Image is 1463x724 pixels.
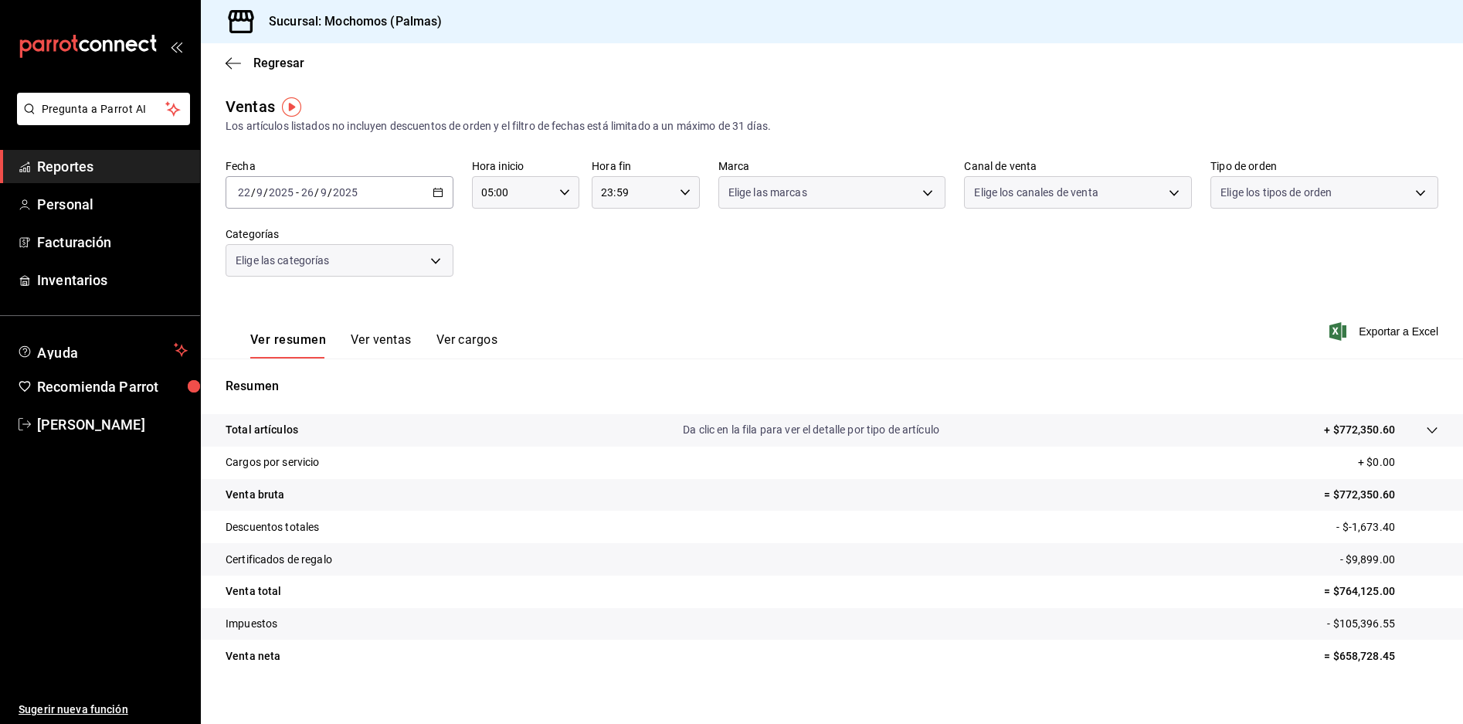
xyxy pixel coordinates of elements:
div: navigation tabs [250,332,497,359]
input: -- [300,186,314,199]
p: Venta total [226,583,281,600]
button: Regresar [226,56,304,70]
p: Resumen [226,377,1438,396]
h3: Sucursal: Mochomos (Palmas) [256,12,443,31]
p: = $658,728.45 [1324,648,1438,665]
span: Pregunta a Parrot AI [42,101,166,117]
p: - $-1,673.40 [1336,519,1438,535]
button: Ver resumen [250,332,326,359]
label: Hora fin [592,161,699,172]
p: - $105,396.55 [1327,616,1438,632]
span: - [296,186,299,199]
button: open_drawer_menu [170,40,182,53]
span: Ayuda [37,341,168,359]
span: / [263,186,268,199]
p: + $0.00 [1358,454,1438,471]
button: Pregunta a Parrot AI [17,93,190,125]
input: ---- [332,186,358,199]
span: Reportes [37,156,188,177]
input: ---- [268,186,294,199]
label: Canal de venta [964,161,1192,172]
button: Exportar a Excel [1332,322,1438,341]
span: Elige las categorías [236,253,330,268]
span: / [251,186,256,199]
p: Venta bruta [226,487,284,503]
label: Hora inicio [472,161,579,172]
a: Pregunta a Parrot AI [11,112,190,128]
span: Recomienda Parrot [37,376,188,397]
label: Marca [718,161,946,172]
img: Tooltip marker [282,97,301,117]
button: Ver cargos [436,332,498,359]
span: Regresar [253,56,304,70]
label: Tipo de orden [1210,161,1438,172]
p: Da clic en la fila para ver el detalle por tipo de artículo [683,422,939,438]
p: = $764,125.00 [1324,583,1438,600]
label: Categorías [226,229,453,240]
p: Impuestos [226,616,277,632]
div: Ventas [226,95,275,118]
input: -- [320,186,328,199]
p: Cargos por servicio [226,454,320,471]
span: [PERSON_NAME] [37,414,188,435]
span: Elige las marcas [728,185,807,200]
span: Personal [37,194,188,215]
p: Venta neta [226,648,280,665]
button: Ver ventas [351,332,412,359]
p: Certificados de regalo [226,552,332,568]
span: Sugerir nueva función [19,702,188,718]
div: Los artículos listados no incluyen descuentos de orden y el filtro de fechas está limitado a un m... [226,118,1438,134]
p: + $772,350.60 [1324,422,1395,438]
p: = $772,350.60 [1324,487,1438,503]
p: Descuentos totales [226,519,319,535]
label: Fecha [226,161,453,172]
span: Elige los tipos de orden [1220,185,1332,200]
span: / [328,186,332,199]
input: -- [237,186,251,199]
span: / [314,186,319,199]
p: - $9,899.00 [1340,552,1438,568]
input: -- [256,186,263,199]
span: Inventarios [37,270,188,291]
p: Total artículos [226,422,298,438]
span: Elige los canales de venta [974,185,1098,200]
span: Facturación [37,232,188,253]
